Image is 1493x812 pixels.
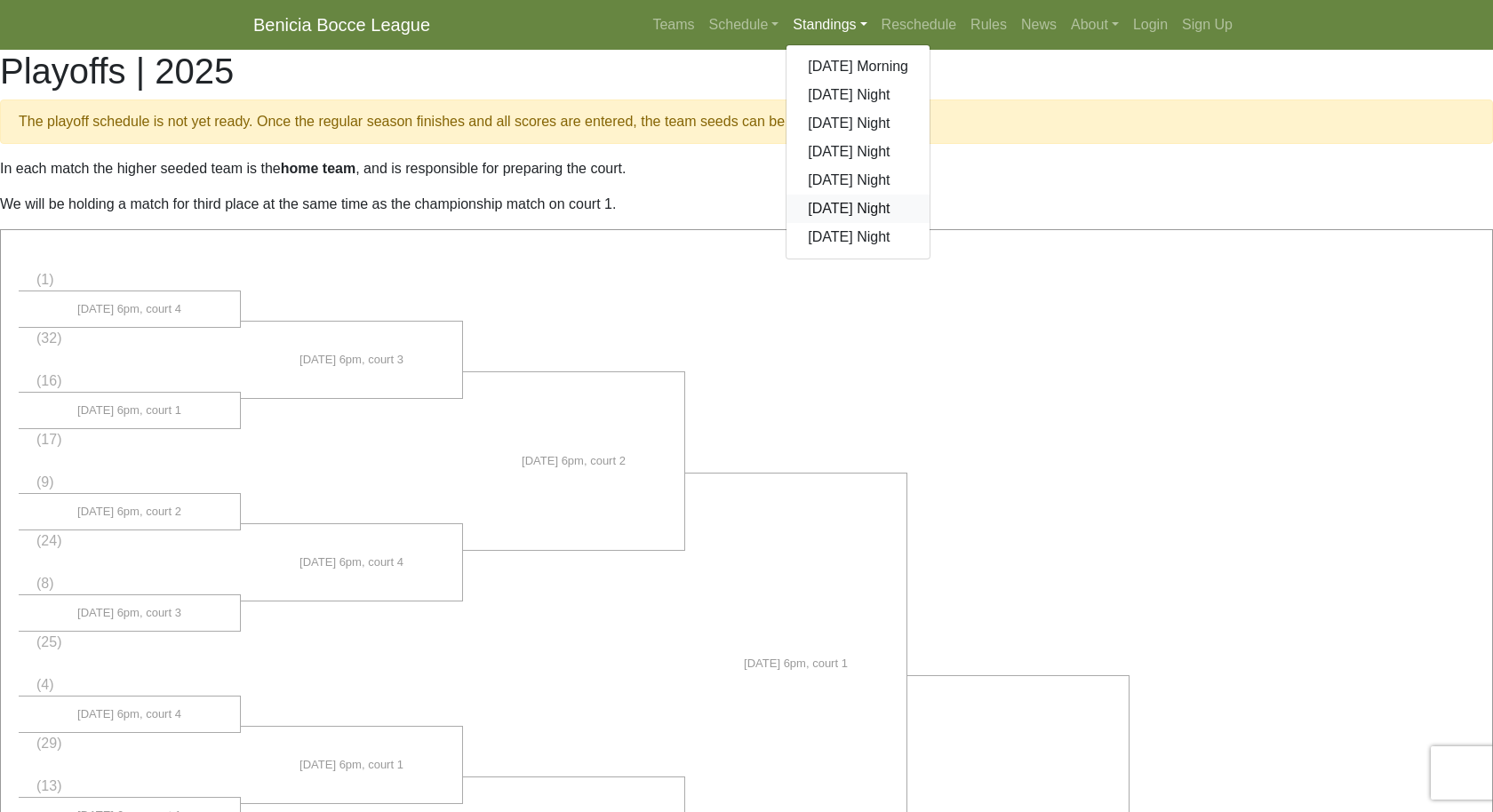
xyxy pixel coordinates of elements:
a: Schedule [702,7,786,43]
a: Sign Up [1175,7,1240,43]
a: Benicia Bocce League [253,7,430,43]
a: Rules [963,7,1014,43]
span: [DATE] 6pm, court 2 [77,503,181,521]
span: (17) [36,432,61,447]
a: [DATE] Night [786,138,930,166]
a: News [1014,7,1064,43]
strong: home team [281,161,355,176]
a: [DATE] Night [786,195,930,223]
span: [DATE] 6pm, court 4 [299,553,403,571]
span: (4) [36,677,54,692]
a: About [1064,7,1126,43]
a: Login [1126,7,1175,43]
a: Reschedule [874,7,964,43]
span: [DATE] 6pm, court 1 [299,756,403,774]
span: (24) [36,533,61,548]
span: [DATE] 6pm, court 3 [299,351,403,369]
span: [DATE] 6pm, court 4 [77,705,181,723]
span: (32) [36,330,61,346]
span: (8) [36,576,54,591]
span: (13) [36,778,61,793]
a: [DATE] Morning [786,52,930,81]
a: [DATE] Night [786,223,930,251]
span: [DATE] 6pm, court 3 [77,604,181,622]
a: [DATE] Night [786,166,930,195]
span: [DATE] 6pm, court 4 [77,300,181,318]
span: [DATE] 6pm, court 1 [744,655,848,673]
span: (25) [36,634,61,649]
div: Standings [786,44,930,259]
span: (1) [36,272,54,287]
a: [DATE] Night [786,109,930,138]
a: Teams [645,7,701,43]
span: (9) [36,474,54,490]
span: [DATE] 6pm, court 2 [522,452,626,470]
a: Standings [786,7,874,43]
span: (16) [36,373,61,388]
span: (29) [36,736,61,751]
span: [DATE] 6pm, court 1 [77,402,181,419]
a: [DATE] Night [786,81,930,109]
